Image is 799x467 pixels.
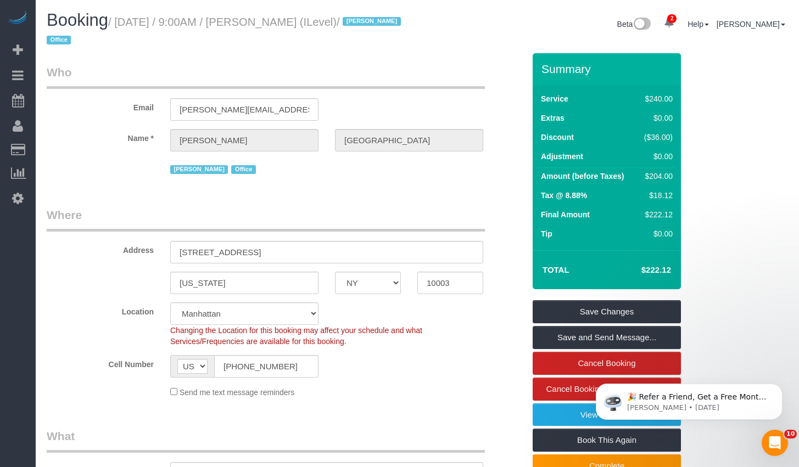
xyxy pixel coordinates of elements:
iframe: Intercom notifications message [579,361,799,437]
label: Discount [541,132,574,143]
div: $18.12 [640,190,673,201]
a: Save Changes [533,300,681,323]
label: Extras [541,112,565,123]
div: ($36.00) [640,132,673,143]
a: Cancel Booking with 50.00% Fee [533,378,681,401]
a: Book This Again [533,429,681,452]
span: Office [231,165,255,174]
strong: Total [543,265,569,274]
label: Amount (before Taxes) [541,171,624,182]
span: Office [47,36,71,44]
label: Name * [38,129,162,144]
label: Tax @ 8.88% [541,190,587,201]
input: Cell Number [214,355,319,378]
div: $0.00 [640,151,673,162]
span: Booking [47,10,108,30]
legend: Who [47,64,485,89]
span: Cancel Booking with 50.00% Fee [546,384,668,393]
label: Service [541,93,568,104]
a: [PERSON_NAME] [717,20,785,29]
small: / [DATE] / 9:00AM / [PERSON_NAME] (ILevel) [47,16,404,47]
input: Zip Code [417,272,483,294]
a: 2 [658,11,680,35]
input: Email [170,98,319,121]
label: Cell Number [38,355,162,370]
span: [PERSON_NAME] [170,165,228,174]
span: [PERSON_NAME] [343,17,400,26]
a: Cancel Booking [533,352,681,375]
input: City [170,272,319,294]
h4: $222.12 [608,266,671,275]
h3: Summary [541,63,675,75]
div: $222.12 [640,209,673,220]
legend: What [47,428,485,453]
a: Save and Send Message... [533,326,681,349]
label: Final Amount [541,209,590,220]
div: $204.00 [640,171,673,182]
a: Beta [617,20,651,29]
label: Address [38,241,162,256]
label: Location [38,302,162,317]
div: $0.00 [640,228,673,239]
span: Changing the Location for this booking may affect your schedule and what Services/Frequencies are... [170,326,422,346]
label: Adjustment [541,151,583,162]
img: Automaid Logo [7,11,29,26]
input: Last Name [335,129,483,151]
span: 2 [667,14,677,23]
span: 10 [784,430,797,438]
input: First Name [170,129,319,151]
a: Help [688,20,709,29]
legend: Where [47,207,485,232]
label: Tip [541,228,552,239]
label: Email [38,98,162,113]
div: $240.00 [640,93,673,104]
span: Send me text message reminders [180,388,294,397]
iframe: Intercom live chat [762,430,788,456]
a: View Changes [533,403,681,426]
div: $0.00 [640,112,673,123]
img: New interface [633,18,651,32]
